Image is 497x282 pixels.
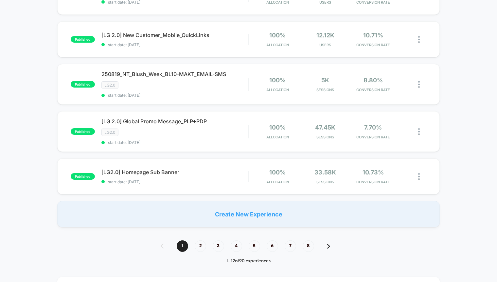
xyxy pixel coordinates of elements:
[351,43,395,47] span: CONVERSION RATE
[57,201,440,227] div: Create New Experience
[269,169,286,176] span: 100%
[71,128,95,135] span: published
[269,32,286,39] span: 100%
[154,258,343,264] div: 1 - 12 of 90 experiences
[195,240,206,252] span: 2
[231,240,242,252] span: 4
[269,77,286,84] span: 100%
[101,42,248,47] span: start date: [DATE]
[351,180,395,184] span: CONVERSION RATE
[101,118,248,125] span: [LG 2.0] Global Promo Message_PLP+PDP
[327,244,330,249] img: pagination forward
[71,36,95,43] span: published
[321,77,329,84] span: 5k
[363,32,383,39] span: 10.71%
[266,43,289,47] span: Allocation
[303,88,347,92] span: Sessions
[351,88,395,92] span: CONVERSION RATE
[101,179,248,184] span: start date: [DATE]
[316,32,334,39] span: 12.12k
[267,240,278,252] span: 6
[101,71,248,77] span: 250819_NT_Blush_Week_BL10-MAKT_EMAIL-SMS
[303,43,347,47] span: Users
[266,180,289,184] span: Allocation
[315,124,335,131] span: 47.45k
[101,81,118,89] span: LG2.0
[71,81,95,88] span: published
[266,88,289,92] span: Allocation
[101,169,248,175] span: [LG2.0] Homepage Sub Banner
[364,124,382,131] span: 7.70%
[266,135,289,139] span: Allocation
[101,93,248,98] span: start date: [DATE]
[418,36,420,43] img: close
[363,169,384,176] span: 10.73%
[303,240,314,252] span: 8
[364,77,383,84] span: 8.80%
[314,169,336,176] span: 33.58k
[213,240,224,252] span: 3
[269,124,286,131] span: 100%
[101,129,118,136] span: LG2.0
[177,240,188,252] span: 1
[285,240,296,252] span: 7
[418,173,420,180] img: close
[101,140,248,145] span: start date: [DATE]
[249,240,260,252] span: 5
[351,135,395,139] span: CONVERSION RATE
[418,128,420,135] img: close
[71,173,95,180] span: published
[418,81,420,88] img: close
[101,32,248,38] span: [LG 2.0] New Customer_Mobile_QuickLinks
[303,135,347,139] span: Sessions
[303,180,347,184] span: Sessions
